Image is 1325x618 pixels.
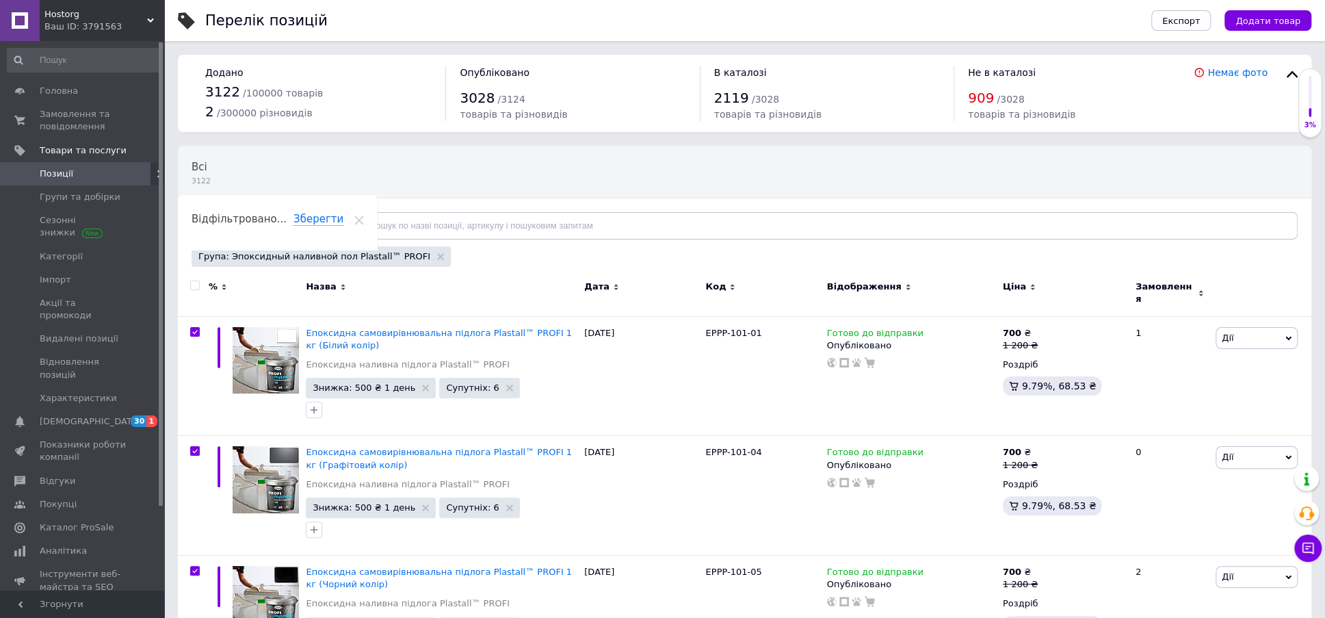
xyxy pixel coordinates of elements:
[198,250,430,263] span: Група: Эпоксидный наливной пол Plastall™ PROFI
[1136,281,1194,305] span: Замовлення
[40,250,83,263] span: Категорії
[205,14,328,28] div: Перелік позицій
[131,415,146,427] span: 30
[40,274,71,286] span: Імпорт
[581,436,702,556] div: [DATE]
[1222,452,1233,462] span: Дії
[1003,328,1021,338] b: 700
[1127,436,1212,556] div: 0
[827,459,996,472] div: Опубліковано
[313,383,415,392] span: Знижка: 500 ₴ 1 день
[1003,578,1038,591] div: 1 200 ₴
[1003,567,1021,577] b: 700
[705,328,761,338] span: EPPP-101-01
[1003,327,1038,339] div: ₴
[827,281,902,293] span: Відображення
[1003,566,1038,578] div: ₴
[1222,333,1233,343] span: Дії
[205,67,243,78] span: Додано
[1003,446,1038,459] div: ₴
[460,90,495,106] span: 3028
[40,356,127,381] span: Відновлення позицій
[1299,120,1321,130] div: 3%
[345,212,1298,240] input: Пошук по назві позиції, артикулу і пошуковим запитам
[293,213,343,226] span: Зберегти
[827,447,923,461] span: Готово до відправки
[40,191,120,203] span: Групи та добірки
[1003,281,1026,293] span: Ціна
[209,281,218,293] span: %
[1003,459,1038,472] div: 1 200 ₴
[192,161,207,173] span: Всі
[192,176,211,186] span: 3122
[1003,597,1124,610] div: Роздріб
[40,333,118,345] span: Видалені позиції
[705,567,761,577] span: EPPP-101-05
[217,107,313,118] span: / 300000 різновидів
[40,415,141,428] span: [DEMOGRAPHIC_DATA]
[306,597,510,610] a: Епоксидна наливна підлога Plastall™ PROFI
[40,297,127,322] span: Акції та промокоди
[1127,316,1212,436] div: 1
[446,503,499,512] span: Супутніх: 6
[705,281,726,293] span: Код
[714,90,749,106] span: 2119
[1003,447,1021,457] b: 700
[40,568,127,593] span: Інструменти веб-майстра та SEO
[968,109,1075,120] span: товарів та різновидів
[1224,10,1311,31] button: Додати товар
[313,503,415,512] span: Знижка: 500 ₴ 1 день
[40,545,87,557] span: Аналітика
[827,339,996,352] div: Опубліковано
[584,281,609,293] span: Дата
[1294,535,1322,562] button: Чат з покупцем
[40,108,127,133] span: Замовлення та повідомлення
[497,94,525,105] span: / 3124
[1207,67,1268,78] a: Немає фото
[192,213,287,225] span: Відфільтровано...
[146,415,157,427] span: 1
[714,109,822,120] span: товарів та різновидів
[306,567,572,589] a: Епоксидна самовирівнювальна підлога Plastall™ PROFI 1 кг (Чорний колір)
[205,83,240,100] span: 3122
[306,359,510,371] a: Епоксидна наливна підлога Plastall™ PROFI
[40,85,78,97] span: Головна
[446,383,499,392] span: Супутніх: 6
[1162,16,1201,26] span: Експорт
[460,109,567,120] span: товарів та різновидів
[306,478,510,491] a: Епоксидна наливна підлога Plastall™ PROFI
[233,327,299,394] img: Эпоксидный самовыравнивающийся пол Plastall™ PROFI 1 кг (Белый цвет)
[306,328,572,350] a: Епоксидна самовирівнювальна підлога Plastall™ PROFI 1 кг (Білий колір)
[306,281,336,293] span: Назва
[40,144,127,157] span: Товари та послуги
[1235,16,1300,26] span: Додати товар
[243,88,323,99] span: / 100000 товарів
[40,392,117,404] span: Характеристики
[40,214,127,239] span: Сезонні знижки
[968,90,994,106] span: 909
[40,168,73,180] span: Позиції
[1151,10,1211,31] button: Експорт
[997,94,1024,105] span: / 3028
[44,21,164,33] div: Ваш ID: 3791563
[44,8,147,21] span: Hostorg
[827,567,923,581] span: Готово до відправки
[752,94,779,105] span: / 3028
[1003,339,1038,352] div: 1 200 ₴
[306,447,572,469] a: Епоксидна самовирівнювальна підлога Plastall™ PROFI 1 кг (Графітовий колір)
[1222,571,1233,582] span: Дії
[714,67,767,78] span: В каталозі
[205,103,214,120] span: 2
[233,446,299,513] img: Эпоксидный самовыравнивающийся пол Plastall™ PROFI 1 кг (Графитовый цвет)
[827,328,923,342] span: Готово до відправки
[581,316,702,436] div: [DATE]
[40,475,75,487] span: Відгуки
[7,48,161,73] input: Пошук
[1003,359,1124,371] div: Роздріб
[968,67,1036,78] span: Не в каталозі
[1003,478,1124,491] div: Роздріб
[1022,381,1097,391] span: 9.79%, 68.53 ₴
